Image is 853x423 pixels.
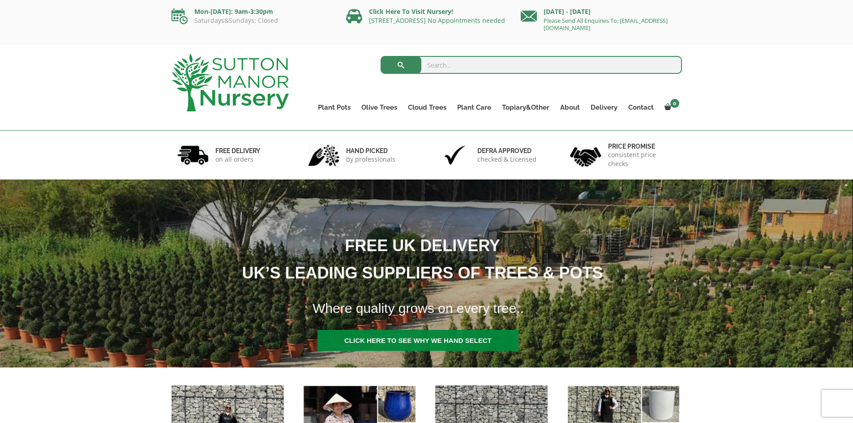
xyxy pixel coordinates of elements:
[356,101,403,114] a: Olive Trees
[215,155,260,164] p: on all orders
[369,16,505,25] a: [STREET_ADDRESS] No Appointments needed
[521,6,682,17] p: [DATE] - [DATE]
[403,101,452,114] a: Cloud Trees
[585,101,623,114] a: Delivery
[171,54,289,111] img: logo
[346,155,395,164] p: by professionals
[313,101,356,114] a: Plant Pots
[670,99,679,108] span: 0
[570,141,601,169] img: 4.jpg
[308,144,339,167] img: 2.jpg
[477,147,536,155] h6: Defra approved
[301,295,742,322] h1: Where quality grows on every tree..
[215,147,260,155] h6: FREE DELIVERY
[177,144,209,167] img: 1.jpg
[452,101,497,114] a: Plant Care
[555,101,585,114] a: About
[171,6,333,17] p: Mon-[DATE]: 9am-3:30pm
[544,17,668,32] a: Please Send All Enquiries To: [EMAIL_ADDRESS][DOMAIN_NAME]
[623,101,659,114] a: Contact
[659,101,682,114] a: 0
[171,17,333,24] p: Saturdays&Sundays: Closed
[497,101,555,114] a: Topiary&Other
[608,142,676,150] h6: Price promise
[93,232,741,286] h1: FREE UK DELIVERY UK’S LEADING SUPPLIERS OF TREES & POTS
[381,56,682,74] input: Search...
[439,144,471,167] img: 3.jpg
[346,147,395,155] h6: hand picked
[608,150,676,168] p: consistent price checks
[477,155,536,164] p: checked & Licensed
[369,7,453,16] a: Click Here To Visit Nursery!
